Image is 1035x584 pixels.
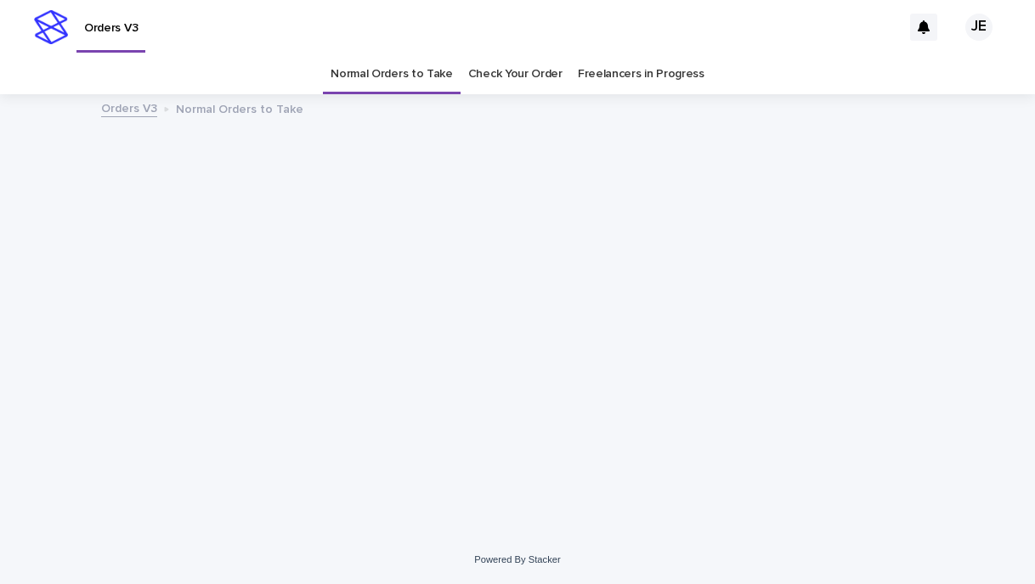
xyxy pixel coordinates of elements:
a: Powered By Stacker [474,554,560,564]
a: Check Your Order [468,54,563,94]
a: Orders V3 [101,98,157,117]
div: JE [965,14,993,41]
a: Freelancers in Progress [578,54,704,94]
p: Normal Orders to Take [176,98,303,117]
img: stacker-logo-s-only.png [34,10,68,44]
a: Normal Orders to Take [331,54,453,94]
